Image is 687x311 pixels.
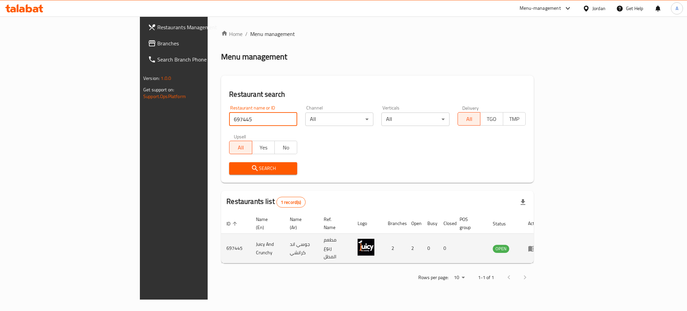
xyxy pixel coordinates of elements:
[418,273,448,282] p: Rows per page:
[290,215,310,231] span: Name (Ar)
[478,273,494,282] p: 1-1 of 1
[226,220,239,228] span: ID
[229,141,252,154] button: All
[515,194,531,210] div: Export file
[157,55,249,63] span: Search Branch Phone
[438,213,454,234] th: Closed
[143,19,255,35] a: Restaurants Management
[324,215,344,231] span: Ref. Name
[143,85,174,94] span: Get support on:
[157,39,249,47] span: Branches
[161,74,171,83] span: 1.0.0
[252,141,275,154] button: Yes
[382,213,406,234] th: Branches
[480,112,503,126] button: TGO
[229,162,297,175] button: Search
[143,35,255,51] a: Branches
[284,234,318,263] td: جوسي اند كرانشي
[226,196,305,208] h2: Restaurants list
[493,220,515,228] span: Status
[406,234,422,263] td: 2
[255,143,272,152] span: Yes
[318,234,352,263] td: مطعم ربوع المطل
[523,213,546,234] th: Action
[503,112,526,126] button: TMP
[157,23,249,31] span: Restaurants Management
[274,141,297,154] button: No
[221,213,546,263] table: enhanced table
[406,213,422,234] th: Open
[460,215,479,231] span: POS group
[438,234,454,263] td: 0
[221,30,534,38] nav: breadcrumb
[352,213,382,234] th: Logo
[229,89,526,99] h2: Restaurant search
[451,273,467,283] div: Rows per page:
[493,245,509,253] span: OPEN
[250,30,295,38] span: Menu management
[493,245,509,253] div: OPEN
[483,114,500,124] span: TGO
[229,113,297,126] input: Search for restaurant name or ID..
[592,5,605,12] div: Jordan
[277,143,295,152] span: No
[251,234,284,263] td: Juicy And Crunchy
[506,114,523,124] span: TMP
[234,134,246,139] label: Upsell
[381,113,450,126] div: All
[143,92,186,101] a: Support.OpsPlatform
[232,143,249,152] span: All
[462,105,479,110] label: Delivery
[458,112,480,126] button: All
[277,199,305,206] span: 1 record(s)
[143,74,160,83] span: Version:
[358,239,374,256] img: Juicy And Crunchy
[422,213,438,234] th: Busy
[256,215,276,231] span: Name (En)
[143,51,255,68] a: Search Branch Phone
[422,234,438,263] td: 0
[461,114,478,124] span: All
[305,113,373,126] div: All
[276,197,306,208] div: Total records count
[676,5,678,12] span: A
[382,234,406,263] td: 2
[234,164,292,173] span: Search
[520,4,561,12] div: Menu-management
